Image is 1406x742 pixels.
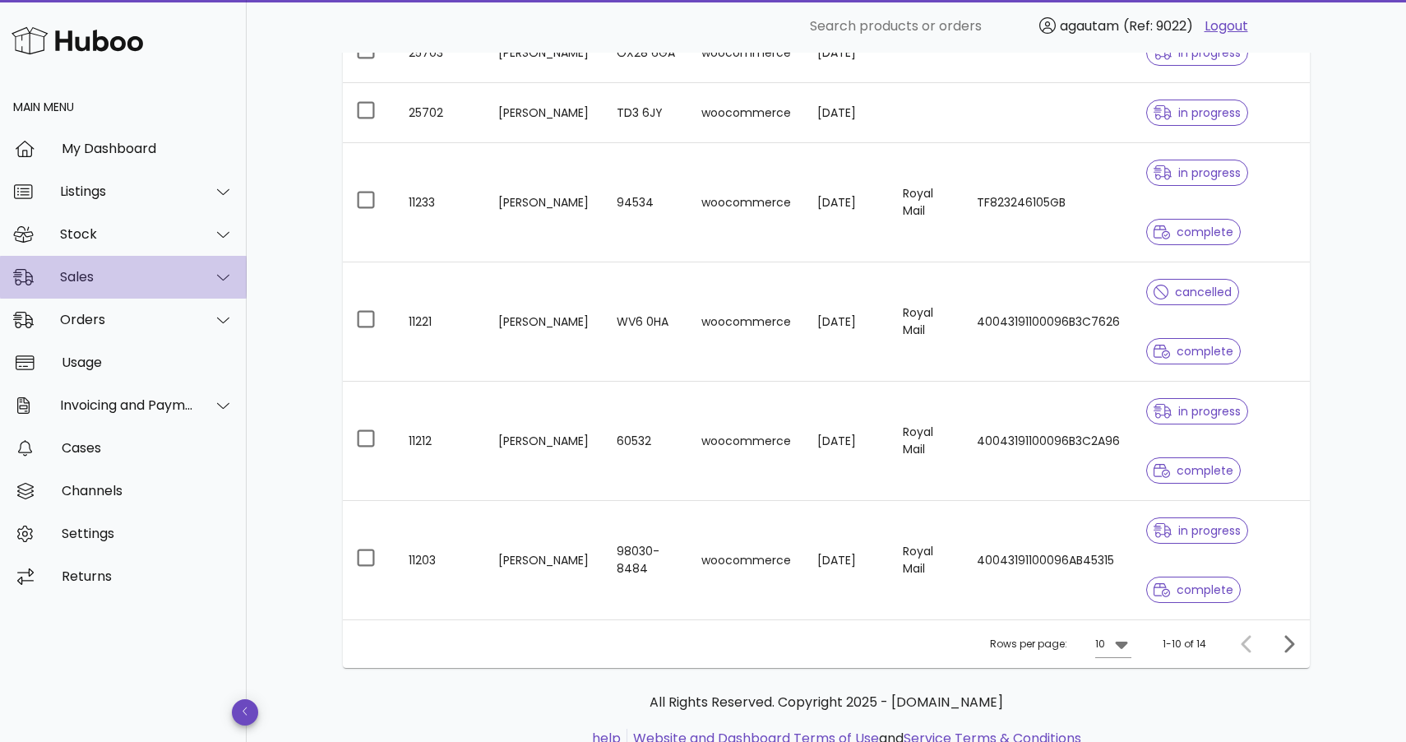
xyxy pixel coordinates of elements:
div: Invoicing and Payments [60,397,194,413]
td: 11212 [395,382,485,501]
td: [PERSON_NAME] [485,83,604,143]
span: complete [1154,465,1233,476]
span: in progress [1154,107,1241,118]
td: OX28 6GA [604,23,688,83]
td: 11203 [395,501,485,619]
td: WV6 0HA [604,262,688,382]
button: Next page [1274,629,1303,659]
td: [DATE] [804,143,889,262]
span: in progress [1154,406,1241,417]
span: complete [1154,226,1233,238]
td: [DATE] [804,83,889,143]
td: woocommerce [688,501,804,619]
td: [DATE] [804,382,889,501]
td: woocommerce [688,382,804,501]
td: 40043191100096AB45315 [964,501,1133,619]
td: woocommerce [688,262,804,382]
div: My Dashboard [62,141,234,156]
div: 10Rows per page: [1095,631,1131,657]
td: 40043191100096B3C2A96 [964,382,1133,501]
td: 98030-8484 [604,501,688,619]
div: Cases [62,440,234,456]
td: woocommerce [688,83,804,143]
td: Royal Mail [890,501,964,619]
div: Orders [60,312,194,327]
td: 11221 [395,262,485,382]
p: All Rights Reserved. Copyright 2025 - [DOMAIN_NAME] [356,693,1297,712]
span: in progress [1154,525,1241,536]
td: TD3 6JY [604,83,688,143]
td: 40043191100096B3C7626 [964,262,1133,382]
td: [PERSON_NAME] [485,143,604,262]
span: complete [1154,584,1233,596]
td: 25703 [395,23,485,83]
div: 1-10 of 14 [1163,637,1206,652]
span: cancelled [1154,286,1232,298]
td: [PERSON_NAME] [485,501,604,619]
a: Logout [1205,16,1248,36]
span: agautam [1060,16,1119,35]
td: Royal Mail [890,262,964,382]
td: 11233 [395,143,485,262]
div: Returns [62,568,234,584]
span: in progress [1154,47,1241,58]
td: [DATE] [804,501,889,619]
div: Usage [62,355,234,370]
td: 60532 [604,382,688,501]
div: Sales [60,269,194,285]
div: Rows per page: [990,620,1131,668]
td: 94534 [604,143,688,262]
td: Royal Mail [890,382,964,501]
td: Royal Mail [890,143,964,262]
div: Stock [60,226,194,242]
img: Huboo Logo [12,23,143,58]
div: 10 [1095,637,1105,652]
td: woocommerce [688,143,804,262]
div: Settings [62,526,234,541]
td: TF823246105GB [964,143,1133,262]
td: [DATE] [804,262,889,382]
td: [DATE] [804,23,889,83]
td: [PERSON_NAME] [485,382,604,501]
td: [PERSON_NAME] [485,23,604,83]
td: 25702 [395,83,485,143]
span: in progress [1154,167,1241,179]
div: Listings [60,183,194,199]
td: woocommerce [688,23,804,83]
td: [PERSON_NAME] [485,262,604,382]
span: complete [1154,345,1233,357]
div: Channels [62,483,234,499]
span: (Ref: 9022) [1123,16,1193,35]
